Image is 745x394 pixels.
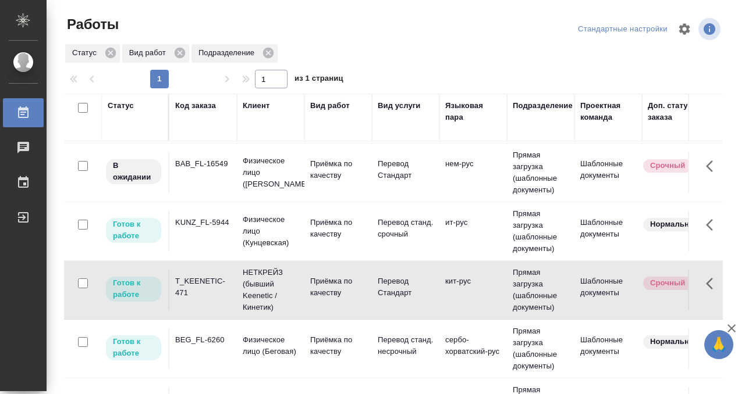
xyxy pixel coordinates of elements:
button: Здесь прячутся важные кнопки [699,328,727,356]
div: Клиент [243,100,269,112]
td: кит-рус [439,270,507,310]
div: T_KEENETIC-471 [175,275,231,299]
p: Нормальный [650,219,700,230]
p: НЕТКРЕЙЗ (бывший Keenetic / Кинетик) [243,267,299,313]
p: Готов к работе [113,336,154,359]
p: Готов к работе [113,219,154,242]
div: Статус [108,100,134,112]
td: Прямая загрузка (шаблонные документы) [507,320,574,378]
td: Прямая загрузка (шаблонные документы) [507,144,574,202]
td: сербо-хорватский-рус [439,328,507,369]
div: BAB_FL-16549 [175,158,231,170]
div: Вид работ [122,44,189,63]
span: Работы [64,15,119,34]
div: Исполнитель может приступить к работе [105,275,162,303]
div: Исполнитель может приступить к работе [105,334,162,361]
div: KUNZ_FL-5944 [175,217,231,228]
div: BEG_FL-6260 [175,334,231,346]
div: split button [575,20,670,38]
div: Вид услуги [378,100,421,112]
p: Подразделение [198,47,258,59]
p: Физическое лицо (Кунцевская) [243,214,299,249]
span: Настроить таблицу [670,15,698,43]
div: Языковая пара [445,100,501,123]
span: из 1 страниц [295,71,343,88]
button: Здесь прячутся важные кнопки [699,211,727,239]
p: Срочный [650,277,685,289]
p: Статус [72,47,101,59]
div: Исполнитель назначен, приступать к работе пока рано [105,158,162,185]
td: нем-рус [439,152,507,193]
button: Здесь прячутся важные кнопки [699,270,727,298]
td: Прямая загрузка (шаблонные документы) [507,261,574,319]
div: Код заказа [175,100,216,112]
div: Проектная команда [580,100,636,123]
div: Исполнитель может приступить к работе [105,217,162,244]
button: Здесь прячутся важные кнопки [699,152,727,180]
div: Вид работ [310,100,350,112]
p: Приёмка по качеству [310,217,366,240]
p: Вид работ [129,47,170,59]
p: Срочный [650,160,685,171]
p: Физическое лицо (Беговая) [243,334,299,357]
p: В ожидании [113,160,154,183]
p: Физическое лицо ([PERSON_NAME]) [243,155,299,190]
p: Нормальный [650,336,700,348]
span: Посмотреть информацию [698,18,723,40]
div: Доп. статус заказа [648,100,709,123]
td: Прямая загрузка (шаблонные документы) [507,202,574,260]
td: Шаблонные документы [574,328,642,369]
p: Приёмка по качеству [310,275,366,299]
p: Приёмка по качеству [310,334,366,357]
button: 🙏 [704,330,733,359]
div: Статус [65,44,120,63]
td: Шаблонные документы [574,211,642,252]
span: 🙏 [709,332,729,357]
p: Готов к работе [113,277,154,300]
td: Шаблонные документы [574,270,642,310]
p: Приёмка по качеству [310,158,366,181]
td: ит-рус [439,211,507,252]
p: Перевод Стандарт [378,275,434,299]
p: Перевод Стандарт [378,158,434,181]
p: Перевод станд. срочный [378,217,434,240]
td: Шаблонные документы [574,152,642,193]
div: Подразделение [191,44,278,63]
p: Перевод станд. несрочный [378,334,434,357]
div: Подразделение [513,100,573,112]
